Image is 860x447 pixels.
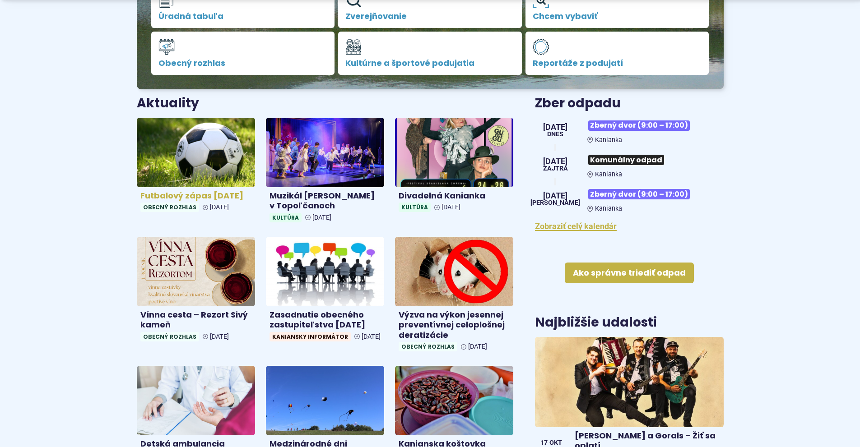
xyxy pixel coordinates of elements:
[530,192,580,200] span: [DATE]
[312,214,331,221] span: [DATE]
[535,117,723,144] a: Zberný dvor (9:00 – 17:00) Kanianka [DATE] Dnes
[595,205,622,212] span: Kanianka
[140,203,199,212] span: Obecný rozhlas
[362,333,381,341] span: [DATE]
[137,237,255,345] a: Vínna cesta – Rezort Sivý kameň Obecný rozhlas [DATE]
[543,166,568,172] span: Zajtra
[588,189,690,199] span: Zberný dvor (9:00 – 17:00)
[345,12,515,21] span: Zverejňovanie
[525,32,709,75] a: Reportáže z podujatí
[595,136,622,144] span: Kanianka
[140,332,199,341] span: Obecný rozhlas
[535,185,723,212] a: Zberný dvor (9:00 – 17:00) Kanianka [DATE] [PERSON_NAME]
[535,97,723,111] h3: Zber odpadu
[543,157,568,166] span: [DATE]
[588,155,664,165] span: Komunálny odpad
[270,332,351,341] span: Kaniansky informátor
[137,97,199,111] h3: Aktuality
[158,59,328,68] span: Obecný rozhlas
[210,333,229,341] span: [DATE]
[399,342,457,351] span: Obecný rozhlas
[533,59,702,68] span: Reportáže z podujatí
[399,191,510,201] h4: Divadelná Kanianka
[270,213,302,222] span: Kultúra
[535,316,657,330] h3: Najbližšie udalosti
[540,440,548,446] span: 17
[266,237,384,345] a: Zasadnutie obecného zastupiteľstva [DATE] Kaniansky informátor [DATE]
[158,12,328,21] span: Úradná tabuľa
[549,440,562,446] span: okt
[595,171,622,178] span: Kanianka
[140,191,251,201] h4: Futbalový zápas [DATE]
[442,203,460,211] span: [DATE]
[543,123,567,131] span: [DATE]
[565,263,694,283] a: Ako správne triediť odpad
[338,32,522,75] a: Kultúrne a športové podujatia
[270,191,381,211] h4: Muzikál [PERSON_NAME] v Topoľčanoch
[399,203,431,212] span: Kultúra
[395,118,513,216] a: Divadelná Kanianka Kultúra [DATE]
[543,131,567,138] span: Dnes
[266,118,384,226] a: Muzikál [PERSON_NAME] v Topoľčanoch Kultúra [DATE]
[535,221,617,231] a: Zobraziť celý kalendár
[140,310,251,330] h4: Vínna cesta – Rezort Sivý kameň
[137,118,255,216] a: Futbalový zápas [DATE] Obecný rozhlas [DATE]
[399,310,510,341] h4: Výzva na výkon jesennej preventívnej celoplošnej deratizácie
[345,59,515,68] span: Kultúrne a športové podujatia
[151,32,335,75] a: Obecný rozhlas
[535,151,723,178] a: Komunálny odpad Kanianka [DATE] Zajtra
[395,237,513,355] a: Výzva na výkon jesennej preventívnej celoplošnej deratizácie Obecný rozhlas [DATE]
[468,343,487,350] span: [DATE]
[270,310,381,330] h4: Zasadnutie obecného zastupiteľstva [DATE]
[588,120,690,131] span: Zberný dvor (9:00 – 17:00)
[530,200,580,206] span: [PERSON_NAME]
[210,203,229,211] span: [DATE]
[533,12,702,21] span: Chcem vybaviť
